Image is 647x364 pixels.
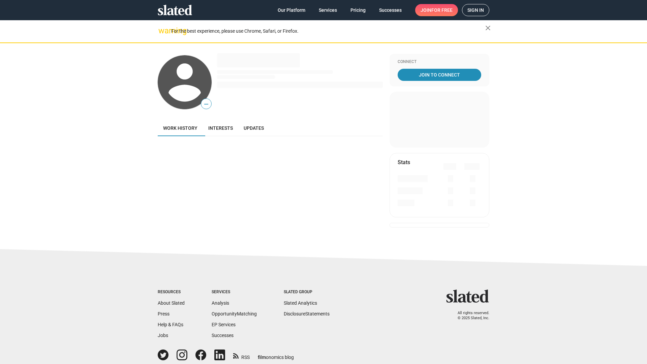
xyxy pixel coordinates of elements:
a: OpportunityMatching [212,311,257,316]
a: filmonomics blog [258,349,294,361]
a: DisclosureStatements [284,311,330,316]
a: EP Services [212,322,236,327]
div: Connect [398,59,481,65]
a: Jobs [158,333,168,338]
span: Pricing [350,4,366,16]
mat-icon: close [484,24,492,32]
a: Work history [158,120,203,136]
a: Sign in [462,4,489,16]
div: Slated Group [284,290,330,295]
a: Join To Connect [398,69,481,81]
a: About Slated [158,300,185,306]
a: Successes [212,333,234,338]
a: Joinfor free [415,4,458,16]
a: Interests [203,120,238,136]
span: Join To Connect [399,69,480,81]
a: RSS [233,350,250,361]
div: For the best experience, please use Chrome, Safari, or Firefox. [171,27,485,36]
span: — [201,100,211,109]
a: Press [158,311,170,316]
a: Pricing [345,4,371,16]
a: Slated Analytics [284,300,317,306]
a: Services [313,4,342,16]
div: Services [212,290,257,295]
a: Updates [238,120,269,136]
span: Our Platform [278,4,305,16]
span: Work history [163,125,197,131]
a: Analysis [212,300,229,306]
a: Our Platform [272,4,311,16]
a: Help & FAQs [158,322,183,327]
span: for free [431,4,453,16]
span: Services [319,4,337,16]
span: film [258,355,266,360]
span: Interests [208,125,233,131]
div: Resources [158,290,185,295]
mat-card-title: Stats [398,159,410,166]
span: Sign in [467,4,484,16]
span: Join [421,4,453,16]
a: Successes [374,4,407,16]
p: All rights reserved. © 2025 Slated, Inc. [451,311,489,321]
span: Successes [379,4,402,16]
span: Updates [244,125,264,131]
mat-icon: warning [158,27,166,35]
